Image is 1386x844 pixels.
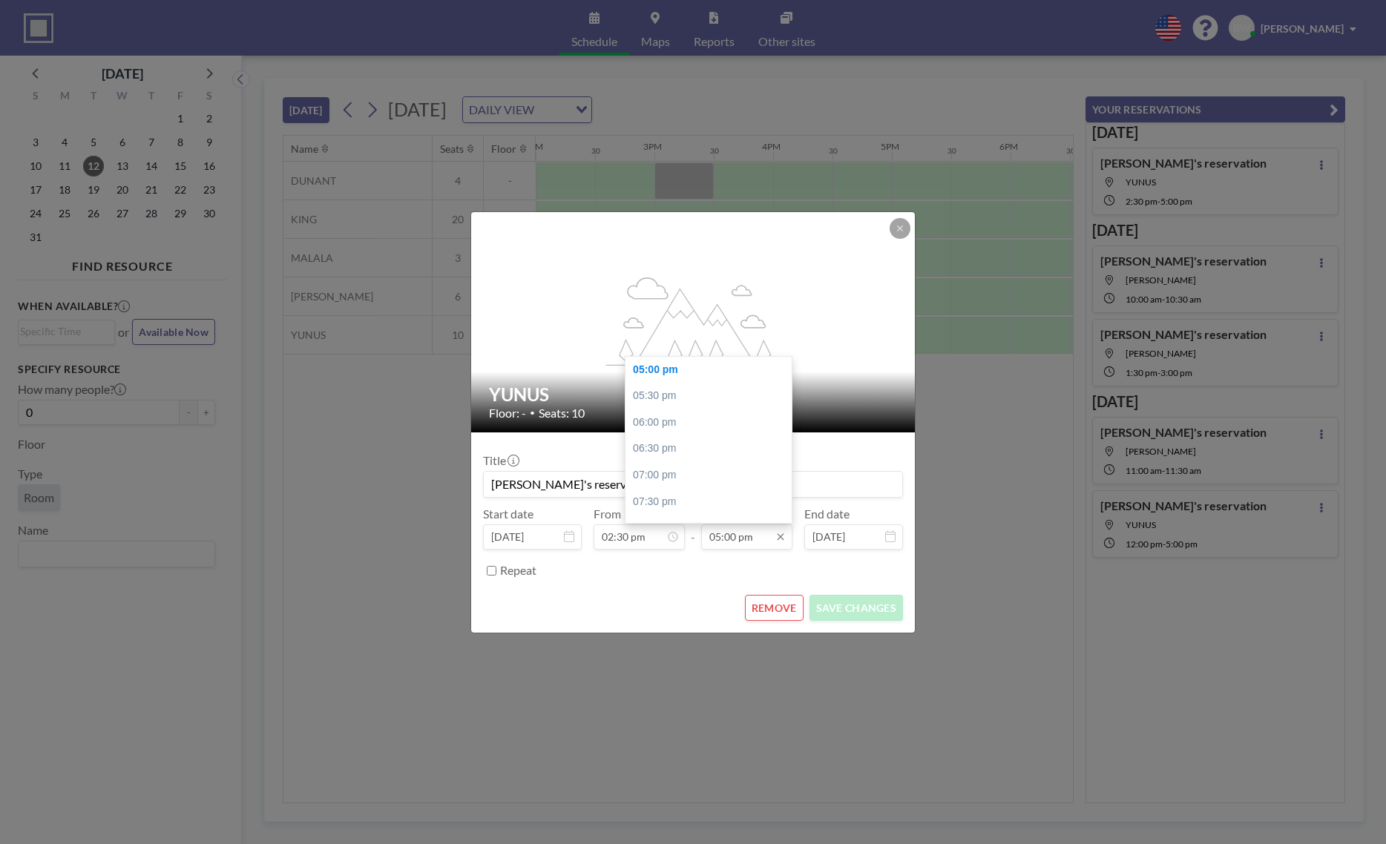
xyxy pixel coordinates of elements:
[625,383,792,409] div: 05:30 pm
[539,406,585,421] span: Seats: 10
[483,453,518,468] label: Title
[625,435,792,462] div: 06:30 pm
[625,357,792,383] div: 05:00 pm
[691,512,695,544] span: -
[500,563,536,578] label: Repeat
[530,407,535,418] span: •
[745,595,804,621] button: REMOVE
[804,507,850,521] label: End date
[484,472,902,497] input: (No title)
[625,489,792,515] div: 07:30 pm
[809,595,903,621] button: SAVE CHANGES
[625,515,792,541] div: 08:00 pm
[625,462,792,489] div: 07:00 pm
[483,507,533,521] label: Start date
[594,507,621,521] label: From
[489,383,899,406] h2: YUNUS
[625,409,792,436] div: 06:00 pm
[489,406,526,421] span: Floor: -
